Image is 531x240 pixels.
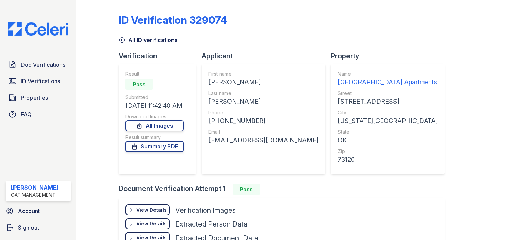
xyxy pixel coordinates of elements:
[338,116,438,126] div: [US_STATE][GEOGRAPHIC_DATA]
[21,110,32,118] span: FAQ
[338,70,438,77] div: Name
[125,70,184,77] div: Result
[119,14,227,26] div: ID Verification 329074
[338,97,438,106] div: [STREET_ADDRESS]
[11,192,58,199] div: CAF Management
[208,90,318,97] div: Last name
[175,205,236,215] div: Verification Images
[208,109,318,116] div: Phone
[125,141,184,152] a: Summary PDF
[6,74,71,88] a: ID Verifications
[125,79,153,90] div: Pass
[6,107,71,121] a: FAQ
[331,51,450,61] div: Property
[338,109,438,116] div: City
[125,113,184,120] div: Download Images
[208,70,318,77] div: First name
[119,36,178,44] a: All ID verifications
[21,77,60,85] span: ID Verifications
[208,128,318,135] div: Email
[125,134,184,141] div: Result summary
[338,135,438,145] div: OK
[3,204,74,218] a: Account
[233,184,260,195] div: Pass
[21,60,65,69] span: Doc Verifications
[136,220,167,227] div: View Details
[208,77,318,87] div: [PERSON_NAME]
[11,183,58,192] div: [PERSON_NAME]
[3,22,74,36] img: CE_Logo_Blue-a8612792a0a2168367f1c8372b55b34899dd931a85d93a1a3d3e32e68fde9ad4.png
[119,51,202,61] div: Verification
[338,148,438,155] div: Zip
[18,223,39,232] span: Sign out
[6,91,71,105] a: Properties
[338,70,438,87] a: Name [GEOGRAPHIC_DATA] Apartments
[136,207,167,213] div: View Details
[119,184,450,195] div: Document Verification Attempt 1
[208,135,318,145] div: [EMAIL_ADDRESS][DOMAIN_NAME]
[338,77,438,87] div: [GEOGRAPHIC_DATA] Apartments
[125,94,184,101] div: Submitted
[202,51,331,61] div: Applicant
[3,221,74,234] a: Sign out
[338,128,438,135] div: State
[21,94,48,102] span: Properties
[18,207,40,215] span: Account
[338,155,438,164] div: 73120
[125,120,184,131] a: All Images
[175,219,248,229] div: Extracted Person Data
[338,90,438,97] div: Street
[6,58,71,71] a: Doc Verifications
[125,101,184,111] div: [DATE] 11:42:40 AM
[208,97,318,106] div: [PERSON_NAME]
[208,116,318,126] div: [PHONE_NUMBER]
